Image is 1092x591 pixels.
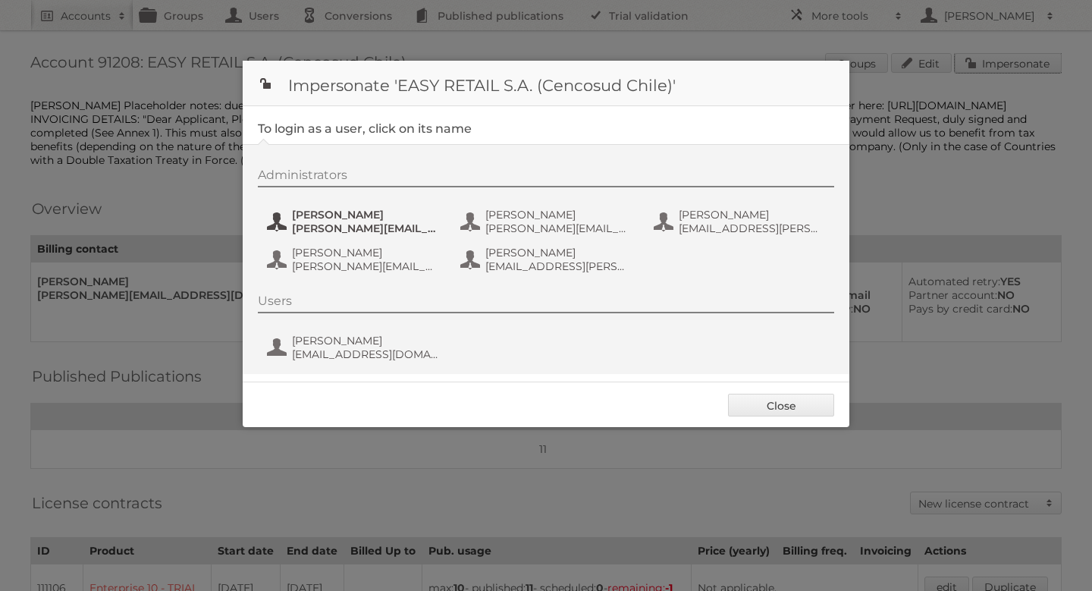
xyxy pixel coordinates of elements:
[243,61,849,106] h1: Impersonate 'EASY RETAIL S.A. (Cencosud Chile)'
[459,244,637,275] button: [PERSON_NAME] [EMAIL_ADDRESS][PERSON_NAME][DOMAIN_NAME]
[258,168,834,187] div: Administrators
[292,222,439,235] span: [PERSON_NAME][EMAIL_ADDRESS][DOMAIN_NAME]
[265,244,444,275] button: [PERSON_NAME] [PERSON_NAME][EMAIL_ADDRESS][DOMAIN_NAME]
[292,246,439,259] span: [PERSON_NAME]
[485,222,632,235] span: [PERSON_NAME][EMAIL_ADDRESS][DOMAIN_NAME]
[485,208,632,222] span: [PERSON_NAME]
[258,121,472,136] legend: To login as a user, click on its name
[265,332,444,363] button: [PERSON_NAME] [EMAIL_ADDRESS][DOMAIN_NAME]
[292,347,439,361] span: [EMAIL_ADDRESS][DOMAIN_NAME]
[679,222,826,235] span: [EMAIL_ADDRESS][PERSON_NAME][DOMAIN_NAME]
[258,294,834,313] div: Users
[485,246,632,259] span: [PERSON_NAME]
[292,259,439,273] span: [PERSON_NAME][EMAIL_ADDRESS][DOMAIN_NAME]
[485,259,632,273] span: [EMAIL_ADDRESS][PERSON_NAME][DOMAIN_NAME]
[292,208,439,222] span: [PERSON_NAME]
[265,206,444,237] button: [PERSON_NAME] [PERSON_NAME][EMAIL_ADDRESS][DOMAIN_NAME]
[292,334,439,347] span: [PERSON_NAME]
[679,208,826,222] span: [PERSON_NAME]
[459,206,637,237] button: [PERSON_NAME] [PERSON_NAME][EMAIL_ADDRESS][DOMAIN_NAME]
[652,206,830,237] button: [PERSON_NAME] [EMAIL_ADDRESS][PERSON_NAME][DOMAIN_NAME]
[728,394,834,417] a: Close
